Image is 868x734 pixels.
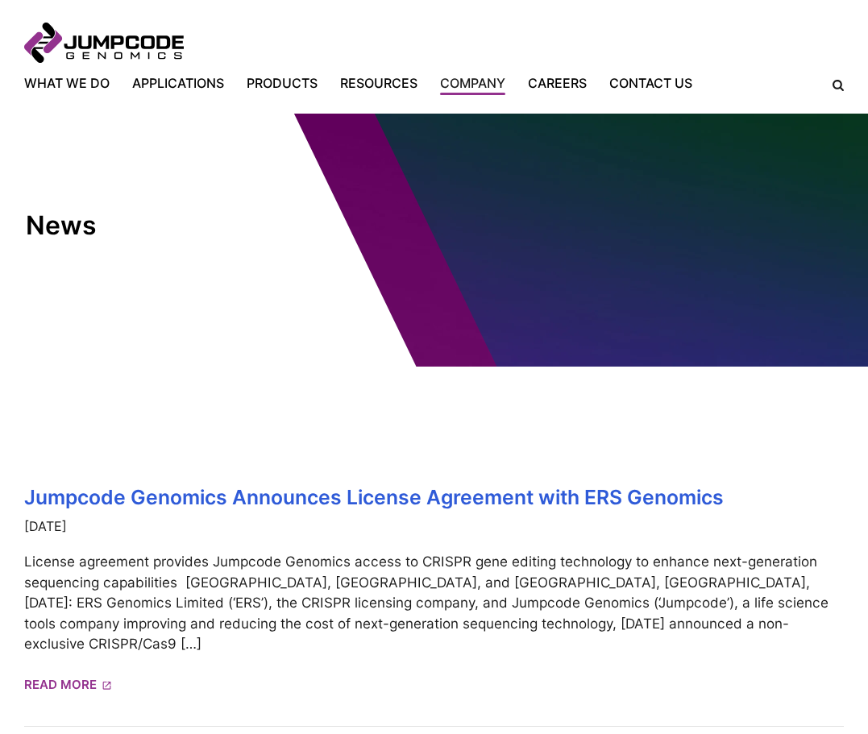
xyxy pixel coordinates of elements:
[24,485,724,509] a: Jumpcode Genomics Announces License Agreement with ERS Genomics
[235,73,329,93] a: Products
[24,73,121,93] a: What We Do
[598,73,704,93] a: Contact Us
[821,80,844,91] label: Search the site.
[24,552,844,655] p: License agreement provides Jumpcode Genomics access to CRISPR gene editing technology to enhance ...
[24,671,112,699] a: Read More
[429,73,517,93] a: Company
[517,73,598,93] a: Careers
[121,73,235,93] a: Applications
[24,73,821,93] nav: Primary Navigation
[329,73,429,93] a: Resources
[24,516,844,536] time: [DATE]
[26,209,296,242] h1: News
